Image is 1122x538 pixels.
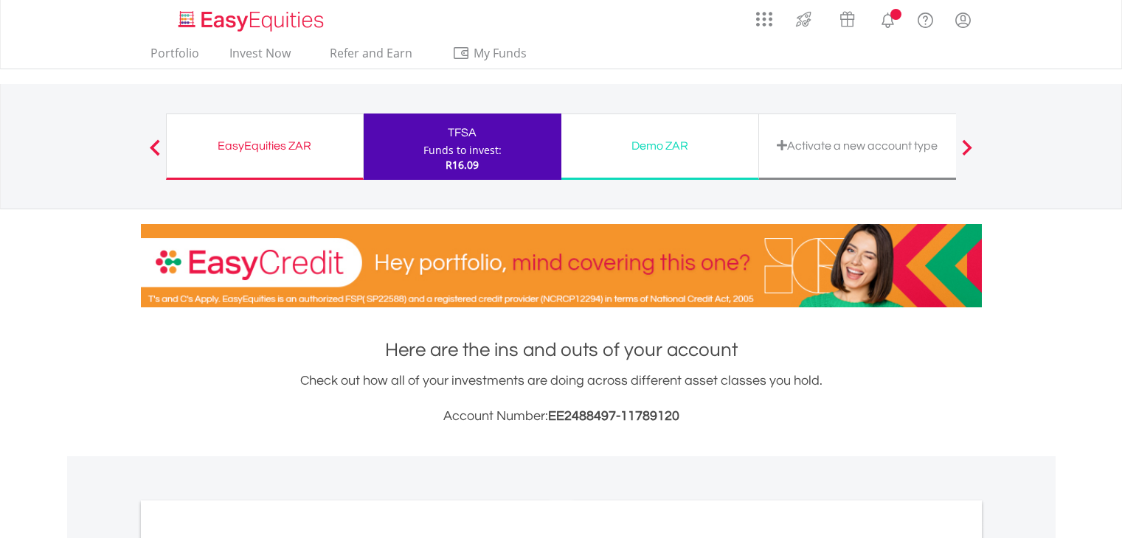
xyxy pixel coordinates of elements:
div: Check out how all of your investments are doing across different asset classes you hold. [141,371,982,427]
div: Funds to invest: [423,143,502,158]
span: EE2488497-11789120 [548,409,679,423]
img: EasyCredit Promotion Banner [141,224,982,307]
span: Refer and Earn [330,45,412,61]
div: EasyEquities ZAR [176,136,354,156]
a: Vouchers [825,4,869,31]
span: R16.09 [446,158,479,172]
a: Home page [173,4,330,33]
a: AppsGrid [747,4,782,27]
a: Notifications [869,4,907,33]
div: Activate a new account type [768,136,947,156]
img: grid-menu-icon.svg [756,11,772,27]
a: My Profile [944,4,982,36]
a: FAQ's and Support [907,4,944,33]
div: Demo ZAR [570,136,749,156]
a: Portfolio [145,46,205,69]
img: EasyEquities_Logo.png [176,9,330,33]
div: TFSA [373,122,553,143]
img: vouchers-v2.svg [835,7,859,31]
a: Refer and Earn [315,46,428,69]
span: My Funds [452,43,549,63]
img: thrive-v2.svg [792,7,816,31]
h1: Here are the ins and outs of your account [141,337,982,363]
a: Invest Now [224,46,297,69]
h3: Account Number: [141,406,982,427]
